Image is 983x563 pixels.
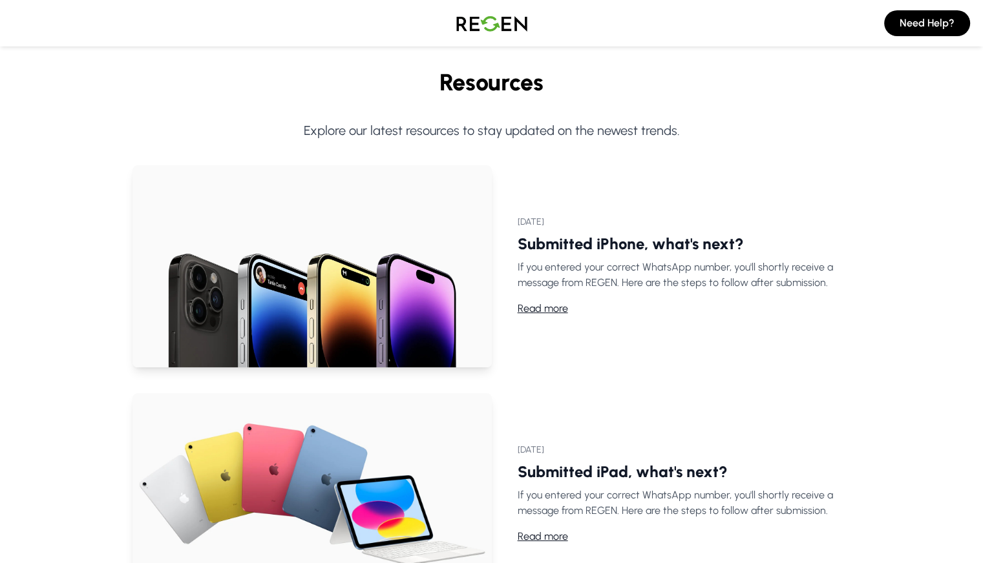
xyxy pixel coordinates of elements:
[518,529,568,544] a: Read more
[132,165,492,367] img: Submitted iPhone, what's next?
[518,234,744,253] a: Submitted iPhone, what's next?
[518,260,851,291] p: If you entered your correct WhatsApp number, you'll shortly receive a message from REGEN. Here ar...
[132,70,851,96] h1: Resources
[884,10,970,36] button: Need Help?
[518,216,851,229] p: [DATE]
[447,5,537,41] img: Logo
[132,121,851,139] p: Explore our latest resources to stay updated on the newest trends.
[518,444,851,456] p: [DATE]
[518,301,568,316] a: Read more
[518,462,728,481] a: Submitted iPad, what's next?
[518,487,851,518] p: If you entered your correct WhatsApp number, you'll shortly receive a message from REGEN. Here ar...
